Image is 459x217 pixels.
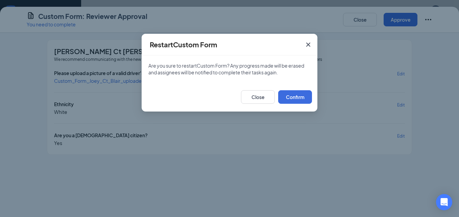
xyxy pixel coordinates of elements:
div: Open Intercom Messenger [436,194,452,210]
p: Are you sure to restart Custom Form ? Any progress made will be erased and assignees will be noti... [148,62,311,76]
button: Close [241,90,275,104]
button: Confirm [278,90,312,104]
svg: Cross [304,41,312,49]
button: Close [299,34,317,55]
h4: Restart Custom Form [150,40,217,49]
